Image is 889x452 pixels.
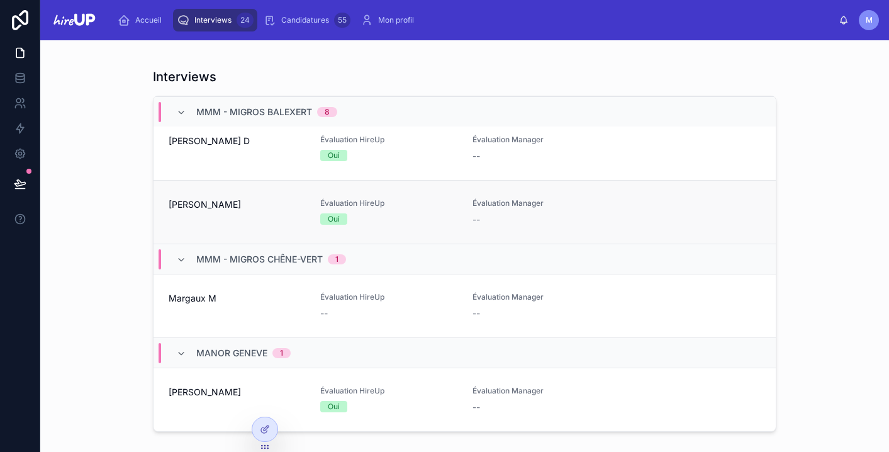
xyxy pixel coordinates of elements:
[169,198,305,211] span: [PERSON_NAME]
[281,15,329,25] span: Candidatures
[378,15,414,25] span: Mon profil
[328,401,340,412] div: Oui
[472,135,609,145] span: Évaluation Manager
[169,386,305,398] span: [PERSON_NAME]
[173,9,257,31] a: Interviews24
[280,348,283,358] div: 1
[472,401,480,414] span: --
[866,15,873,25] span: M
[50,10,98,30] img: App logo
[335,254,338,264] div: 1
[320,198,457,208] span: Évaluation HireUp
[320,292,457,302] span: Évaluation HireUp
[328,213,340,225] div: Oui
[196,106,312,118] span: MMM - Migros Balexert
[334,13,350,28] div: 55
[135,15,162,25] span: Accueil
[472,292,609,302] span: Évaluation Manager
[472,213,480,226] span: --
[320,135,457,145] span: Évaluation HireUp
[237,13,254,28] div: 24
[357,9,423,31] a: Mon profil
[472,198,609,208] span: Évaluation Manager
[154,180,776,244] a: [PERSON_NAME]Évaluation HireUpOuiÉvaluation Manager--
[472,150,480,162] span: --
[114,9,171,31] a: Accueil
[328,150,340,161] div: Oui
[472,307,480,320] span: --
[320,386,457,396] span: Évaluation HireUp
[196,347,267,359] span: Manor Geneve
[108,6,839,34] div: scrollable content
[325,107,330,117] div: 8
[196,253,323,266] span: MMM - Migros Chêne-Vert
[153,68,216,86] h1: Interviews
[194,15,232,25] span: Interviews
[169,135,305,147] span: [PERSON_NAME] D
[169,292,305,305] span: Margaux M
[154,274,776,337] a: Margaux MÉvaluation HireUp--Évaluation Manager--
[154,368,776,431] a: [PERSON_NAME]Évaluation HireUpOuiÉvaluation Manager--
[154,116,776,180] a: [PERSON_NAME] DÉvaluation HireUpOuiÉvaluation Manager--
[472,386,609,396] span: Évaluation Manager
[260,9,354,31] a: Candidatures55
[320,307,328,320] span: --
